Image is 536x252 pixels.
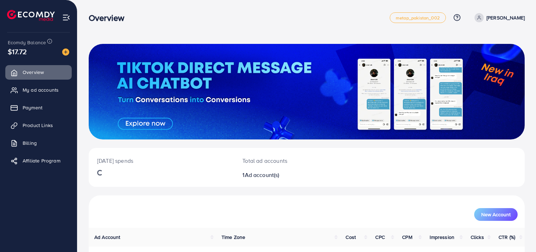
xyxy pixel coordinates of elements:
[23,157,60,164] span: Affiliate Program
[23,104,42,111] span: Payment
[242,156,335,165] p: Total ad accounts
[62,13,70,22] img: menu
[242,172,335,178] h2: 1
[402,234,412,241] span: CPM
[487,13,525,22] p: [PERSON_NAME]
[5,101,72,115] a: Payment
[396,16,440,20] span: metap_pakistan_002
[471,234,484,241] span: Clicks
[7,10,55,21] img: logo
[23,139,37,147] span: Billing
[430,234,454,241] span: Impression
[222,234,245,241] span: Time Zone
[97,156,225,165] p: [DATE] spends
[499,234,515,241] span: CTR (%)
[245,171,279,179] span: Ad account(s)
[375,234,384,241] span: CPC
[390,12,446,23] a: metap_pakistan_002
[5,136,72,150] a: Billing
[5,65,72,79] a: Overview
[94,234,120,241] span: Ad Account
[8,46,27,57] span: $17.72
[23,122,53,129] span: Product Links
[23,86,59,93] span: My ad accounts
[8,39,46,46] span: Ecomdy Balance
[23,69,44,76] span: Overview
[89,13,130,23] h3: Overview
[346,234,356,241] span: Cost
[62,48,69,56] img: image
[5,154,72,168] a: Affiliate Program
[5,83,72,97] a: My ad accounts
[481,212,511,217] span: New Account
[472,13,525,22] a: [PERSON_NAME]
[5,118,72,132] a: Product Links
[474,208,518,221] button: New Account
